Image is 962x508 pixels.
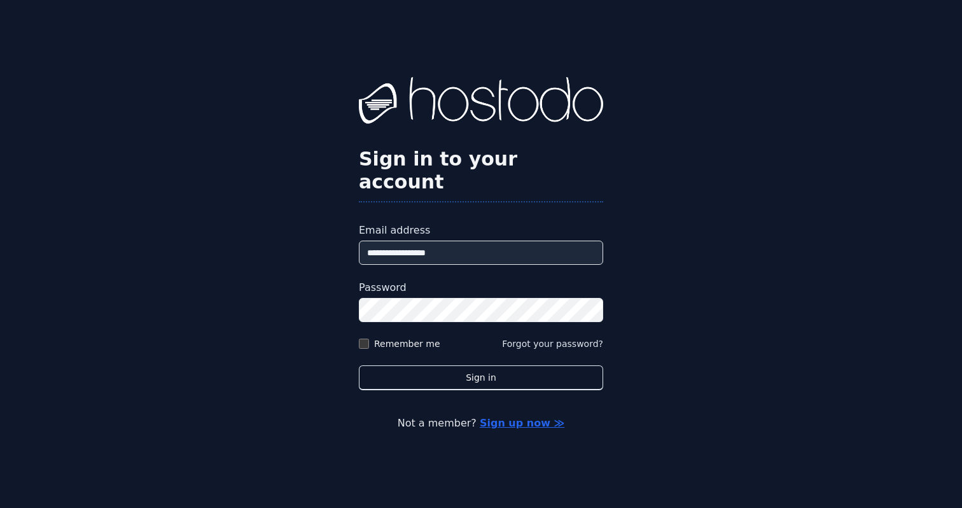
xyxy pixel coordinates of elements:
button: Sign in [359,365,603,390]
label: Email address [359,223,603,238]
label: Password [359,280,603,295]
button: Forgot your password? [502,337,603,350]
label: Remember me [374,337,440,350]
h2: Sign in to your account [359,148,603,194]
img: Hostodo [359,77,603,128]
p: Not a member? [61,416,901,431]
a: Sign up now ≫ [480,417,564,429]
